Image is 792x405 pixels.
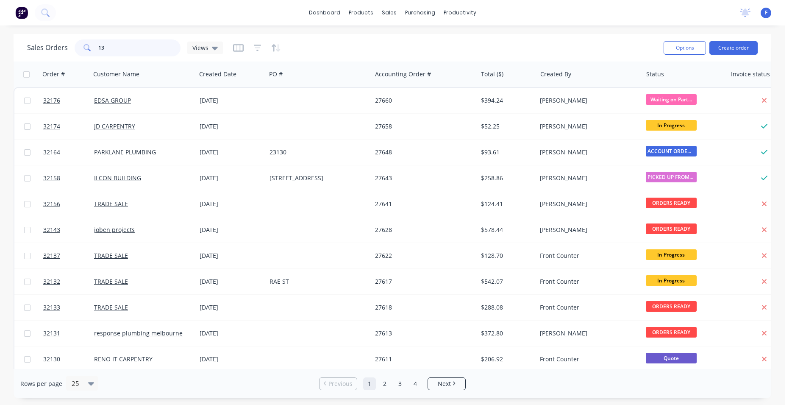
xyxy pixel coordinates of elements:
div: 27613 [375,329,469,338]
div: productivity [439,6,481,19]
a: 32174 [43,114,94,139]
div: 27643 [375,174,469,182]
span: Previous [328,380,353,388]
div: $578.44 [481,226,531,234]
input: Search... [98,39,181,56]
div: Invoice status [731,70,770,78]
div: [PERSON_NAME] [540,174,634,182]
a: Previous page [320,380,357,388]
div: Customer Name [93,70,139,78]
div: $128.70 [481,251,531,260]
a: Page 3 [394,377,406,390]
span: 32137 [43,251,60,260]
button: Create order [709,41,758,55]
div: [PERSON_NAME] [540,329,634,338]
a: EDSA GROUP [94,96,131,104]
span: Waiting on Part... [646,94,697,105]
span: 32131 [43,329,60,338]
a: 32156 [43,191,94,217]
a: RENO IT CARPENTRY [94,355,153,363]
span: 32156 [43,200,60,208]
div: Created Date [199,70,236,78]
a: Page 2 [378,377,391,390]
div: [PERSON_NAME] [540,200,634,208]
div: Front Counter [540,355,634,363]
div: [DATE] [200,96,263,105]
a: dashboard [305,6,345,19]
div: Front Counter [540,277,634,286]
span: In Progress [646,249,697,260]
div: $542.07 [481,277,531,286]
div: 27617 [375,277,469,286]
span: Quote [646,353,697,363]
div: [STREET_ADDRESS] [270,174,364,182]
div: 27628 [375,226,469,234]
a: Page 1 is your current page [363,377,376,390]
a: 32137 [43,243,94,268]
span: ORDERS READY [646,223,697,234]
div: $206.92 [481,355,531,363]
span: 32130 [43,355,60,363]
span: In Progress [646,275,697,286]
div: Front Counter [540,303,634,312]
div: [DATE] [200,355,263,363]
h1: Sales Orders [27,44,68,52]
div: 27648 [375,148,469,156]
div: [PERSON_NAME] [540,96,634,105]
div: [PERSON_NAME] [540,122,634,131]
a: TRADE SALE [94,200,128,208]
div: 27618 [375,303,469,312]
div: [DATE] [200,329,263,338]
div: [DATE] [200,122,263,131]
a: response plumbing melbourne [94,329,183,337]
a: Page 4 [409,377,422,390]
div: [DATE] [200,174,263,182]
a: PARKLANE PLUMBING [94,148,156,156]
div: [DATE] [200,226,263,234]
a: 32143 [43,217,94,243]
div: sales [378,6,401,19]
span: 32143 [43,226,60,234]
span: 32174 [43,122,60,131]
a: 32158 [43,165,94,191]
div: 27611 [375,355,469,363]
a: 32130 [43,346,94,372]
div: 27660 [375,96,469,105]
span: ACCOUNT ORDERS ... [646,146,697,156]
a: 32132 [43,269,94,294]
div: 27641 [375,200,469,208]
div: $52.25 [481,122,531,131]
div: [DATE] [200,303,263,312]
span: ORDERS READY [646,198,697,208]
div: 23130 [270,148,364,156]
div: Order # [42,70,65,78]
a: Next page [428,380,465,388]
div: PO # [269,70,283,78]
div: 27658 [375,122,469,131]
div: $394.24 [481,96,531,105]
span: Next [438,380,451,388]
div: [PERSON_NAME] [540,226,634,234]
span: 32158 [43,174,60,182]
a: joben projects [94,226,135,234]
a: TRADE SALE [94,303,128,311]
span: ORDERS READY [646,327,697,338]
div: Total ($) [481,70,503,78]
span: In Progress [646,120,697,131]
span: F [765,9,767,17]
span: 32133 [43,303,60,312]
a: TRADE SALE [94,277,128,285]
div: [DATE] [200,277,263,286]
div: $124.41 [481,200,531,208]
span: 32176 [43,96,60,105]
div: $93.61 [481,148,531,156]
ul: Pagination [316,377,469,390]
div: [PERSON_NAME] [540,148,634,156]
span: ORDERS READY [646,301,697,312]
a: 32131 [43,321,94,346]
div: purchasing [401,6,439,19]
img: Factory [15,6,28,19]
a: TRADE SALE [94,251,128,260]
div: RAE ST [270,277,364,286]
span: PICKED UP FROM ... [646,172,697,182]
